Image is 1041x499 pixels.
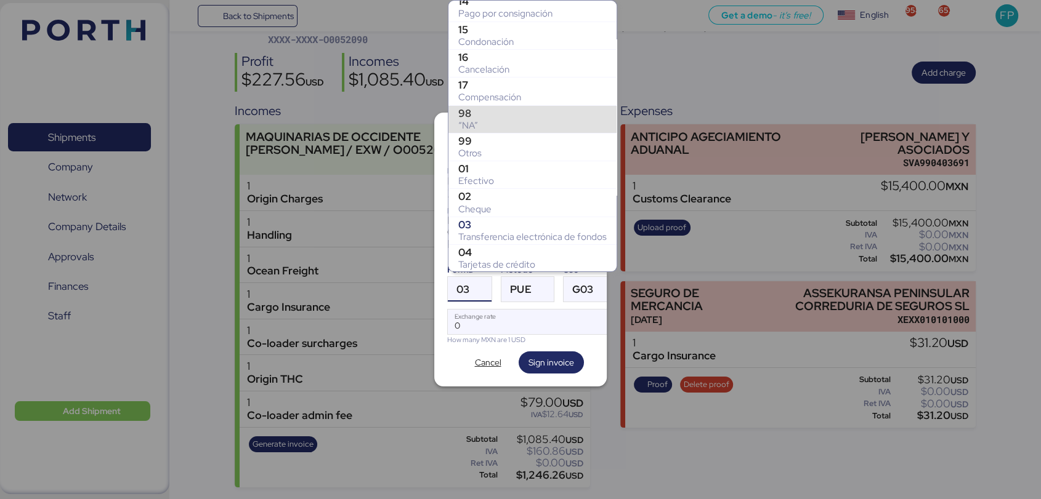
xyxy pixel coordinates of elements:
[458,119,607,132] div: “NA”
[458,246,607,258] div: 04
[458,63,607,76] div: Cancelación
[458,135,607,147] div: 99
[458,162,607,175] div: 01
[475,355,501,370] span: Cancel
[458,51,607,63] div: 16
[448,309,615,334] input: Exchange rate
[458,203,607,215] div: Cheque
[458,23,607,36] div: 15
[458,175,607,187] div: Efectivo
[458,36,607,48] div: Condonación
[458,218,607,231] div: 03
[572,284,593,295] span: G03
[510,284,531,295] span: PUE
[458,91,607,103] div: Compensación
[458,7,607,20] div: Pago por consignación
[458,190,607,202] div: 02
[458,79,607,91] div: 17
[457,351,519,373] button: Cancel
[458,107,607,119] div: 98
[458,231,607,243] div: Transferencia electrónica de fondos
[456,284,469,295] span: 03
[447,335,616,345] div: How many MXN are 1 USD
[458,147,607,159] div: Otros
[458,258,607,271] div: Tarjetas de crédito
[529,355,574,370] span: Sign invoice
[447,263,492,276] div: Forma
[519,351,584,373] button: Sign invoice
